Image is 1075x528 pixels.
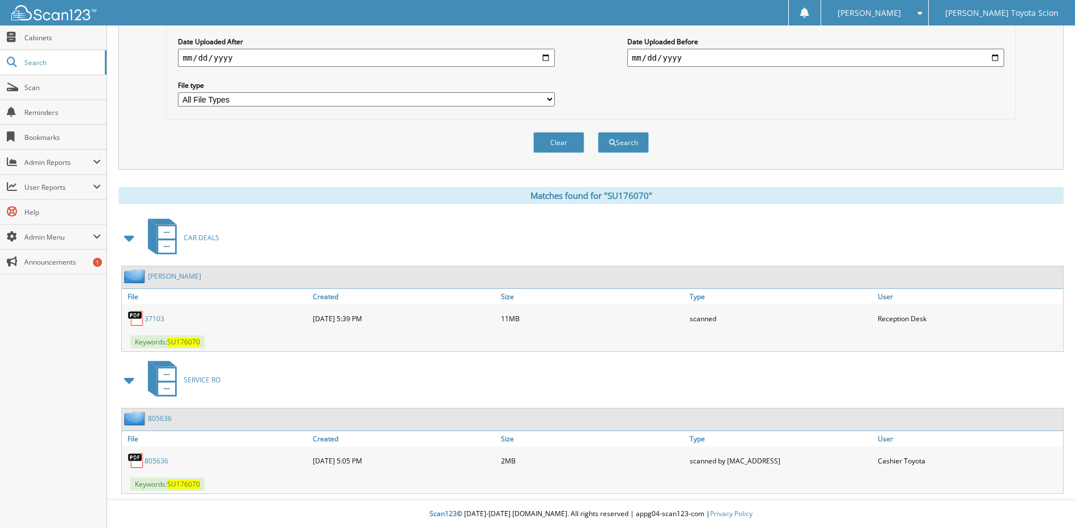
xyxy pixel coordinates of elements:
[107,500,1075,528] div: © [DATE]-[DATE] [DOMAIN_NAME]. All rights reserved | appg04-scan123-com |
[178,37,555,46] label: Date Uploaded After
[687,449,875,472] div: scanned by [MAC_ADDRESS]
[93,258,102,267] div: 1
[148,414,172,423] a: 805636
[24,257,101,267] span: Announcements
[24,133,101,142] span: Bookmarks
[687,307,875,330] div: scanned
[498,431,686,446] a: Size
[310,307,498,330] div: [DATE] 5:39 PM
[1018,474,1075,528] iframe: Chat Widget
[141,357,220,402] a: SERVICE RO
[128,452,145,469] img: PDF.png
[945,10,1059,16] span: [PERSON_NAME] Toyota Scion
[130,478,205,491] span: Keywords:
[145,456,168,466] a: 805636
[118,187,1064,204] div: Matches found for "SU176070"
[24,58,99,67] span: Search
[838,10,901,16] span: [PERSON_NAME]
[24,207,101,217] span: Help
[24,232,93,242] span: Admin Menu
[498,449,686,472] div: 2MB
[310,449,498,472] div: [DATE] 5:05 PM
[24,33,101,42] span: Cabinets
[122,289,310,304] a: File
[184,375,220,385] span: SERVICE RO
[310,431,498,446] a: Created
[141,215,219,260] a: CAR DEALS
[498,307,686,330] div: 11MB
[11,5,96,20] img: scan123-logo-white.svg
[128,310,145,327] img: PDF.png
[148,271,201,281] a: [PERSON_NAME]
[167,479,200,489] span: SU176070
[687,431,875,446] a: Type
[184,233,219,242] span: CAR DEALS
[875,431,1063,446] a: User
[130,335,205,348] span: Keywords:
[687,289,875,304] a: Type
[710,509,753,518] a: Privacy Policy
[178,49,555,67] input: start
[875,449,1063,472] div: Cashier Toyota
[124,269,148,283] img: folder2.png
[627,37,1004,46] label: Date Uploaded Before
[310,289,498,304] a: Created
[124,411,148,425] img: folder2.png
[24,83,101,92] span: Scan
[178,80,555,90] label: File type
[533,132,584,153] button: Clear
[24,108,101,117] span: Reminders
[627,49,1004,67] input: end
[598,132,649,153] button: Search
[498,289,686,304] a: Size
[430,509,457,518] span: Scan123
[122,431,310,446] a: File
[875,307,1063,330] div: Reception Desk
[875,289,1063,304] a: User
[24,157,93,167] span: Admin Reports
[167,337,200,347] span: SU176070
[24,182,93,192] span: User Reports
[145,314,164,323] a: 37103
